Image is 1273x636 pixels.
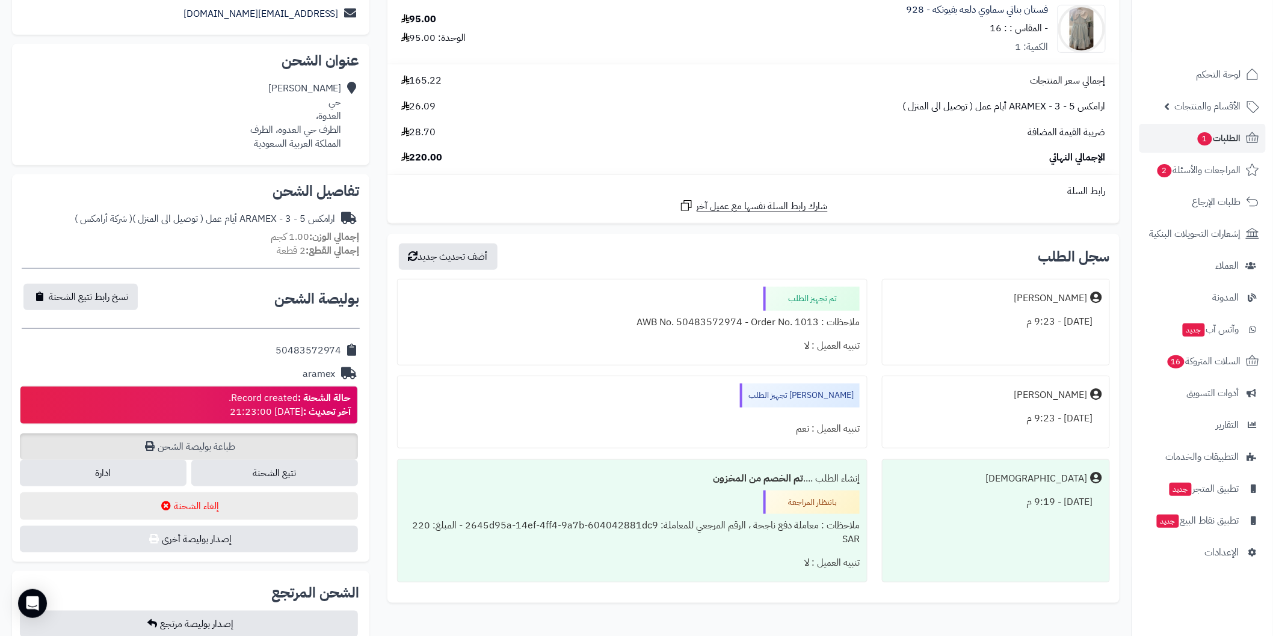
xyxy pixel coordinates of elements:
[401,100,436,114] span: 26.09
[1031,74,1106,88] span: إجمالي سعر المنتجات
[1198,132,1212,145] span: 1
[740,384,860,408] div: [PERSON_NAME] تجهيز الطلب
[1216,257,1239,274] span: العملاء
[1167,353,1241,370] span: السلات المتروكة
[75,212,132,226] span: ( شركة أرامكس )
[22,184,360,198] h2: تفاصيل الشحن
[1139,347,1266,376] a: السلات المتروكة16
[298,391,351,405] strong: حالة الشحنة :
[1192,194,1241,210] span: طلبات الإرجاع
[1050,151,1106,165] span: الإجمالي النهائي
[1139,506,1266,535] a: تطبيق نقاط البيعجديد
[1168,355,1185,368] span: 16
[763,491,860,515] div: بانتظار المراجعة
[1183,323,1205,337] span: جديد
[1187,385,1239,402] span: أدوات التسويق
[1028,126,1106,139] span: ضريبة القيمة المضافة
[1139,442,1266,471] a: التطبيقات والخدمات
[1014,292,1088,305] div: [PERSON_NAME]
[22,54,360,68] h2: عنوان الشحن
[890,491,1102,514] div: [DATE] - 9:19 م
[20,492,358,520] button: إلغاء الشحنة
[401,74,442,88] span: 165.22
[902,100,1106,114] span: ارامكس ARAMEX - 3 - 5 أيام عمل ( توصيل الى المنزل )
[1139,474,1266,503] a: تطبيق المتجرجديد
[1175,98,1241,115] span: الأقسام والمنتجات
[277,243,360,258] small: 2 قطعة
[191,460,358,486] a: تتبع الشحنة
[399,243,498,270] button: أضف تحديث جديد
[405,417,860,441] div: تنبيه العميل : نعم
[405,334,860,358] div: تنبيه العميل : لا
[1139,156,1266,185] a: المراجعات والأسئلة2
[274,292,360,306] h2: بوليصة الشحن
[1014,388,1088,402] div: [PERSON_NAME]
[271,230,360,244] small: 1.00 كجم
[1139,379,1266,408] a: أدوات التسويق
[1182,321,1239,338] span: وآتس آب
[1205,544,1239,561] span: الإعدادات
[401,126,436,139] span: 28.70
[1038,249,1110,264] h3: سجل الطلب
[713,471,803,486] b: تم الخصم من المخزون
[1156,512,1239,529] span: تطبيق نقاط البيع
[75,212,336,226] div: ارامكس ARAMEX - 3 - 5 أيام عمل ( توصيل الى المنزل )
[1213,289,1239,306] span: المدونة
[229,391,351,419] div: Record created. [DATE] 21:23:00
[1156,162,1241,179] span: المراجعات والأسئلة
[405,514,860,551] div: ملاحظات : معاملة دفع ناجحة ، الرقم المرجعي للمعاملة: 2645d95a-14ef-4ff4-9a7b-604042881dc9 - المبل...
[1139,411,1266,439] a: التقارير
[1191,30,1262,55] img: logo-2.png
[303,405,351,419] strong: آخر تحديث :
[401,13,437,26] div: 95.00
[1058,5,1105,53] img: 1741628952-IMG_5585-90x90.jpeg
[1216,417,1239,433] span: التقارير
[49,290,128,304] span: نسخ رابط تتبع الشحنة
[23,284,138,310] button: نسخ رابط تتبع الشحنة
[679,198,828,213] a: شارك رابط السلة نفسها مع عميل آخر
[405,311,860,334] div: ملاحظات : AWB No. 50483572974 - Order No. 1013
[392,185,1115,198] div: رابط السلة
[990,21,1049,35] small: - المقاس : : 16
[890,310,1102,334] div: [DATE] - 9:23 م
[1139,251,1266,280] a: العملاء
[1166,448,1239,465] span: التطبيقات والخدمات
[1139,60,1266,89] a: لوحة التحكم
[20,433,358,460] a: طباعة بوليصة الشحن
[405,551,860,575] div: تنبيه العميل : لا
[401,31,466,45] div: الوحدة: 95.00
[1157,515,1179,528] span: جديد
[183,7,339,21] a: [EMAIL_ADDRESS][DOMAIN_NAME]
[276,344,342,358] div: 50483572974
[986,472,1088,486] div: [DEMOGRAPHIC_DATA]
[1139,219,1266,248] a: إشعارات التحويلات البنكية
[1197,66,1241,83] span: لوحة التحكم
[1168,480,1239,497] span: تطبيق المتجر
[306,243,360,258] strong: إجمالي القطع:
[18,589,47,618] div: Open Intercom Messenger
[401,151,443,165] span: 220.00
[697,200,828,213] span: شارك رابط السلة نفسها مع عميل آخر
[303,367,336,381] div: aramex
[1016,40,1049,54] div: الكمية: 1
[20,526,358,552] button: إصدار بوليصة أخرى
[906,3,1049,17] a: فستان بناتي سماوي دلعه بفيونكه - 928
[250,82,342,150] div: [PERSON_NAME] حي العدوة، الطرف حي العدوه، الطرف المملكة العربية السعودية
[20,460,186,486] a: ادارة
[1139,188,1266,216] a: طلبات الإرجاع
[1139,283,1266,312] a: المدونة
[1139,538,1266,567] a: الإعدادات
[1150,225,1241,242] span: إشعارات التحويلات البنكية
[405,467,860,491] div: إنشاء الطلب ....
[763,287,860,311] div: تم تجهيز الطلب
[1139,315,1266,344] a: وآتس آبجديد
[890,407,1102,430] div: [DATE] - 9:23 م
[1197,130,1241,147] span: الطلبات
[1170,483,1192,496] span: جديد
[1139,124,1266,153] a: الطلبات1
[309,230,360,244] strong: إجمالي الوزن:
[1157,164,1172,177] span: 2
[271,586,360,600] h2: الشحن المرتجع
